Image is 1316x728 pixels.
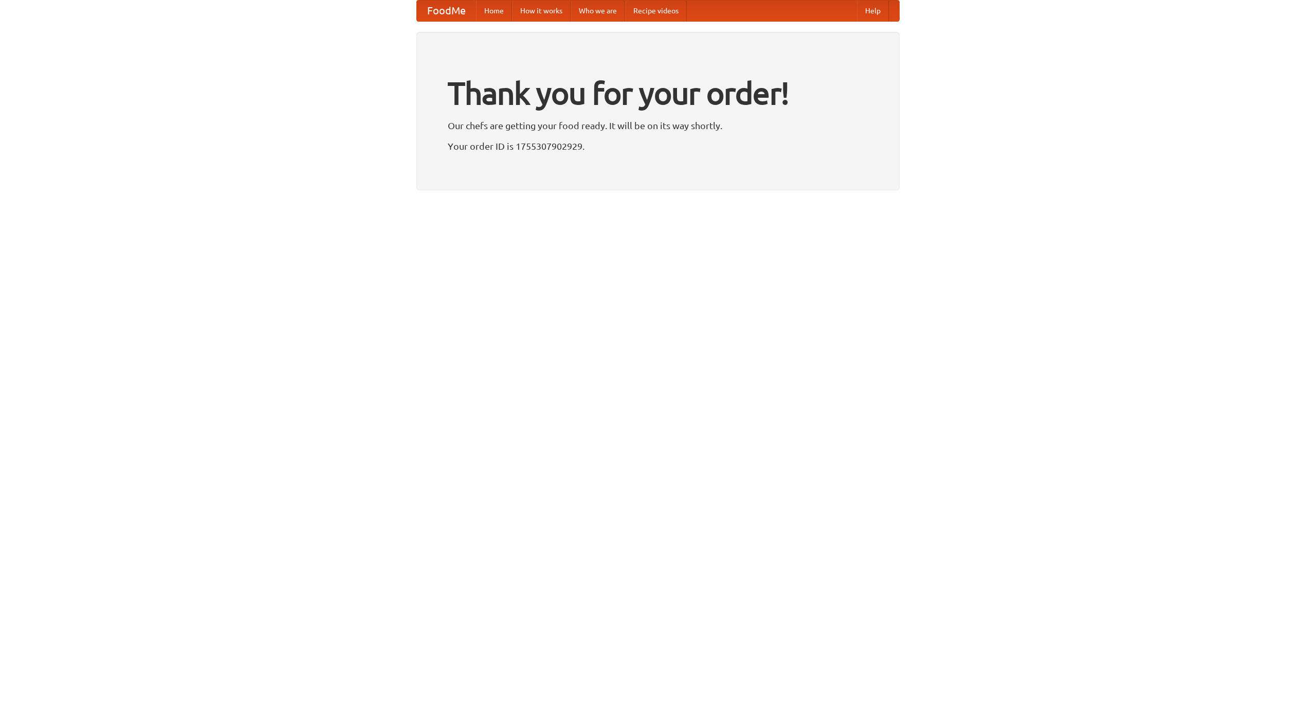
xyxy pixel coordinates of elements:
p: Your order ID is 1755307902929. [448,138,868,154]
a: Help [857,1,889,21]
a: FoodMe [417,1,476,21]
h1: Thank you for your order! [448,68,868,118]
a: Who we are [571,1,625,21]
a: Home [476,1,512,21]
p: Our chefs are getting your food ready. It will be on its way shortly. [448,118,868,133]
a: How it works [512,1,571,21]
a: Recipe videos [625,1,687,21]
